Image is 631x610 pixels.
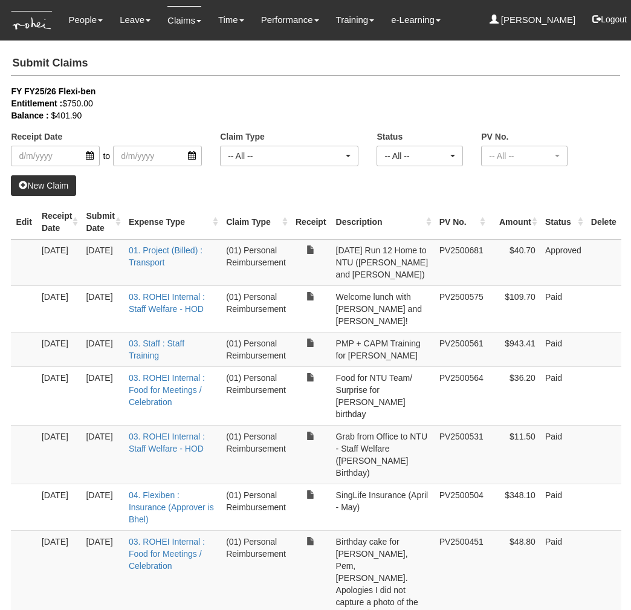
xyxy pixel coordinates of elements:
th: Claim Type : activate to sort column ascending [221,205,291,239]
td: $40.70 [488,239,540,285]
td: PV2500564 [435,366,488,425]
a: e-Learning [391,6,441,34]
td: Food for NTU Team/ Surprise for [PERSON_NAME] birthday [331,366,435,425]
td: Welcome lunch with [PERSON_NAME] and [PERSON_NAME]! [331,285,435,332]
td: SingLife Insurance (April - May) [331,484,435,530]
div: $750.00 [11,97,601,109]
td: [DATE] [37,239,82,285]
button: -- All -- [377,146,463,166]
span: to [100,146,113,166]
td: $348.10 [488,484,540,530]
th: Amount : activate to sort column ascending [488,205,540,239]
a: 03. ROHEI Internal : Food for Meetings / Celebration [129,537,205,571]
th: Delete [586,205,621,239]
th: Submit Date : activate to sort column ascending [81,205,123,239]
label: Receipt Date [11,131,62,143]
td: [DATE] [81,332,123,366]
a: Training [336,6,375,34]
td: [DATE] [37,285,82,332]
td: PV2500681 [435,239,488,285]
td: [DATE] [37,332,82,366]
td: [DATE] [81,425,123,484]
td: Paid [540,484,586,530]
td: [DATE] [81,239,123,285]
td: (01) Personal Reimbursement [221,285,291,332]
th: Receipt Date : activate to sort column ascending [37,205,82,239]
a: New Claim [11,175,76,196]
td: [DATE] [81,366,123,425]
td: Approved [540,239,586,285]
button: -- All -- [481,146,568,166]
a: 03. Staff : Staff Training [129,339,184,360]
b: Entitlement : [11,99,62,108]
td: Paid [540,366,586,425]
button: -- All -- [220,146,358,166]
td: (01) Personal Reimbursement [221,332,291,366]
td: PV2500561 [435,332,488,366]
td: [DATE] [37,484,82,530]
b: FY FY25/26 Flexi-ben [11,86,95,96]
a: Performance [261,6,319,34]
div: -- All -- [384,150,448,162]
a: Leave [120,6,150,34]
td: $943.41 [488,332,540,366]
td: [DATE] [37,366,82,425]
td: [DATE] [81,285,123,332]
td: Paid [540,332,586,366]
a: 01. Project (Billed) : Transport [129,245,202,267]
td: [DATE] [81,484,123,530]
input: d/m/yyyy [113,146,202,166]
a: [PERSON_NAME] [490,6,576,34]
input: d/m/yyyy [11,146,100,166]
td: Grab from Office to NTU - Staff Welfare ([PERSON_NAME] Birthday) [331,425,435,484]
a: 04. Flexiben : Insurance (Approver is Bhel) [129,490,214,524]
label: Status [377,131,403,143]
th: Status : activate to sort column ascending [540,205,586,239]
td: PV2500504 [435,484,488,530]
td: (01) Personal Reimbursement [221,239,291,285]
a: Time [218,6,244,34]
td: $36.20 [488,366,540,425]
b: Balance : [11,111,48,120]
h4: Submit Claims [11,51,620,76]
a: 03. ROHEI Internal : Staff Welfare - HOD [129,292,205,314]
th: PV No. : activate to sort column ascending [435,205,488,239]
th: Edit [11,205,36,239]
a: Claims [167,6,201,34]
th: Expense Type : activate to sort column ascending [124,205,221,239]
td: Paid [540,425,586,484]
td: PV2500531 [435,425,488,484]
a: 03. ROHEI Internal : Staff Welfare - HOD [129,432,205,453]
div: -- All -- [228,150,343,162]
td: (01) Personal Reimbursement [221,366,291,425]
td: $109.70 [488,285,540,332]
td: $11.50 [488,425,540,484]
a: 03. ROHEI Internal : Food for Meetings / Celebration [129,373,205,407]
span: $401.90 [51,111,82,120]
td: PV2500575 [435,285,488,332]
td: [DATE] [37,425,82,484]
div: -- All -- [489,150,552,162]
th: Receipt [291,205,331,239]
th: Description : activate to sort column ascending [331,205,435,239]
td: Paid [540,285,586,332]
td: (01) Personal Reimbursement [221,484,291,530]
td: PMP + CAPM Training for [PERSON_NAME] [331,332,435,366]
label: Claim Type [220,131,265,143]
td: [DATE] Run 12 Home to NTU ([PERSON_NAME] and [PERSON_NAME]) [331,239,435,285]
label: PV No. [481,131,508,143]
a: People [68,6,103,34]
td: (01) Personal Reimbursement [221,425,291,484]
